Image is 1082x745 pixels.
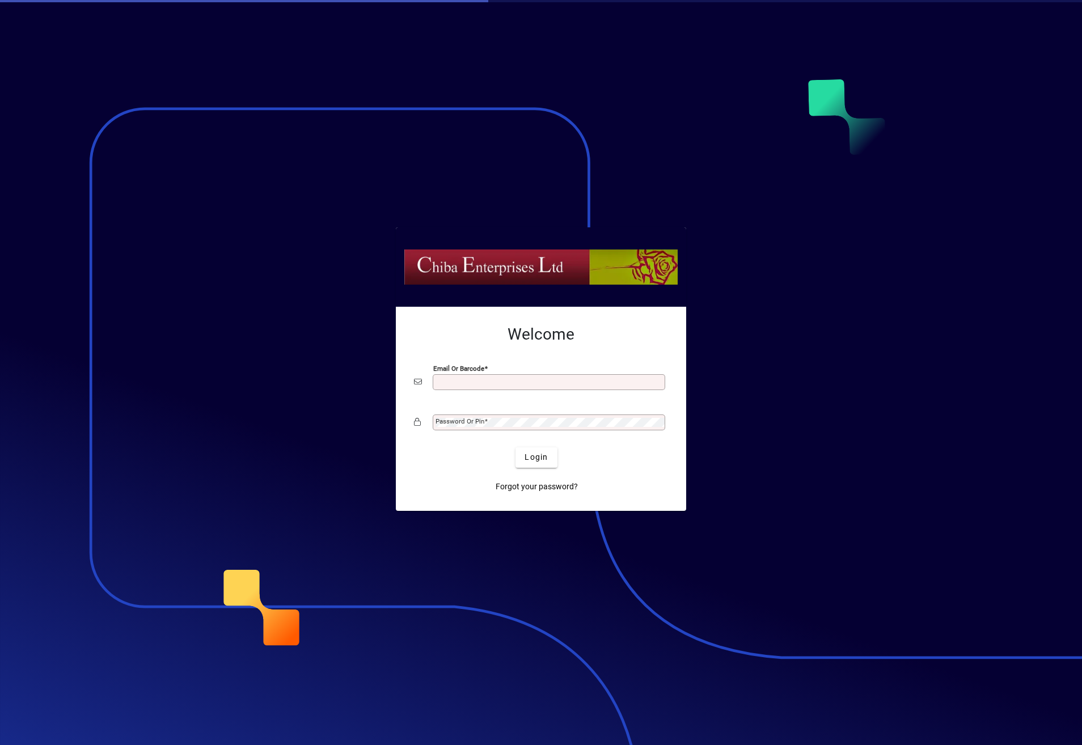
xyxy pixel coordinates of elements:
span: Login [525,451,548,463]
mat-label: Password or Pin [436,417,484,425]
mat-label: Email or Barcode [433,364,484,372]
h2: Welcome [414,325,668,344]
a: Forgot your password? [491,477,582,497]
button: Login [515,447,557,468]
span: Forgot your password? [496,481,578,493]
